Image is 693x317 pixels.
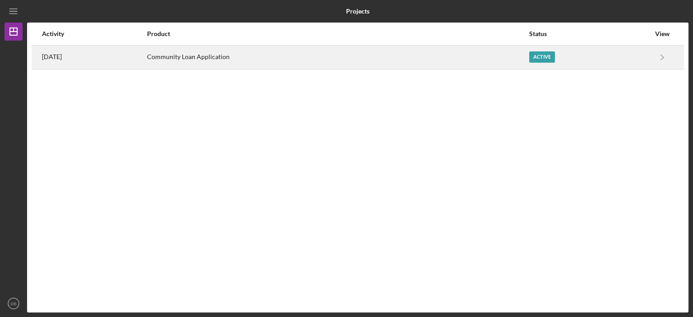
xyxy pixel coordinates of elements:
text: DB [10,301,16,306]
div: Active [529,51,555,63]
time: 2025-10-02 15:14 [42,53,62,60]
div: Product [147,30,528,37]
b: Projects [346,8,370,15]
div: Status [529,30,650,37]
button: DB [5,294,23,312]
div: View [651,30,674,37]
div: Community Loan Application [147,46,528,69]
div: Activity [42,30,146,37]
